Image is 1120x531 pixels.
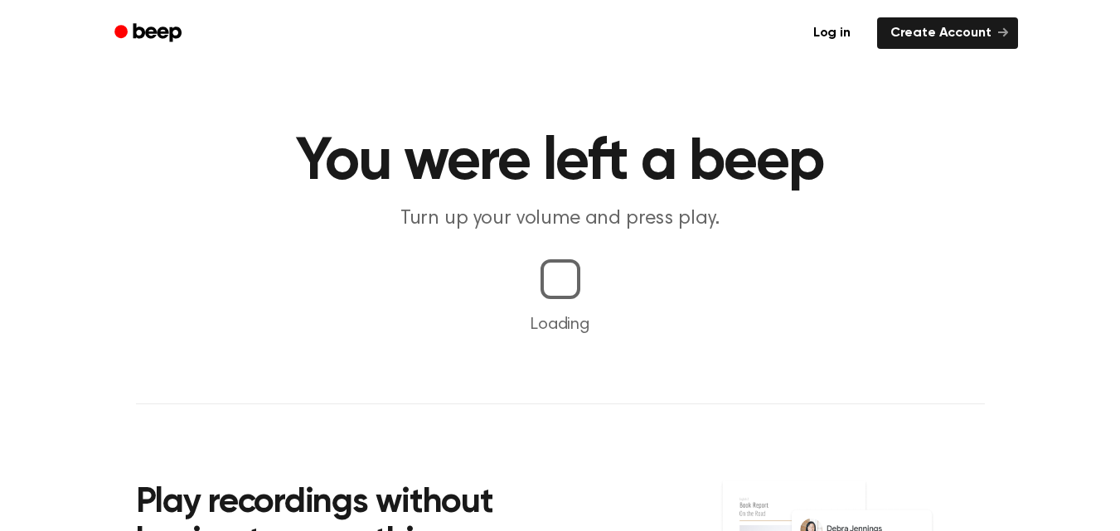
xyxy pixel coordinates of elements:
p: Loading [20,312,1100,337]
a: Create Account [877,17,1018,49]
a: Beep [103,17,196,50]
h1: You were left a beep [136,133,985,192]
p: Turn up your volume and press play. [242,205,879,233]
a: Log in [797,14,867,52]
